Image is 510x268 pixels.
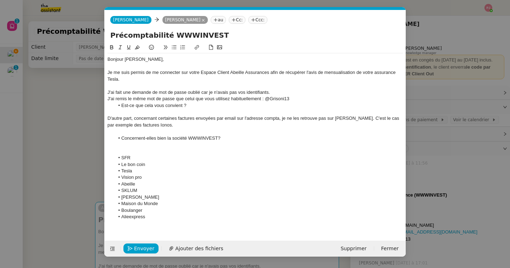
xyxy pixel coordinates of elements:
li: Est-ce que cela vous convient ? [115,102,403,109]
span: Supprimer [340,245,366,253]
span: Envoyer [134,245,154,253]
nz-tag: Cc: [229,16,245,24]
li: SKLUM [115,187,403,194]
input: Subject [110,30,400,41]
button: Ajouter des fichiers [165,243,227,253]
span: Ajouter des fichiers [175,245,223,253]
li: Boulanger [115,207,403,214]
nz-tag: au [211,16,226,24]
div: Bonjour [PERSON_NAME], [107,56,403,63]
span: [PERSON_NAME] [113,17,149,22]
button: Envoyer [123,243,159,253]
div: J'ai fait une demande de mot de passe oublié car je n'avais pas vos identifiants. [107,89,403,96]
li: SFR [115,155,403,161]
li: Vision pro [115,174,403,181]
nz-tag: [PERSON_NAME] [162,16,208,24]
li: Maison du Monde [115,200,403,207]
li: [PERSON_NAME] [115,194,403,200]
li: Tesla [115,168,403,174]
div: J'ai remis le même mot de passe que celui que vous utilisez habituellement : @Grisoni13 [107,96,403,102]
li: Le bon coin [115,161,403,168]
li: Abeille [115,181,403,187]
button: Fermer [377,244,403,254]
span: Fermer [381,245,399,253]
div: Je me suis permis de me connecter sur votre Espace Client Abeille Assurances afin de récupérer l'... [107,69,403,82]
button: Supprimer [336,244,371,254]
li: Concernent-elles bien la société WWWINVEST? [115,135,403,141]
div: D'autre part, concernant certaines factures envoyées par email sur l'adresse compta, je ne les re... [107,115,403,128]
li: Alieexpress [115,214,403,220]
nz-tag: Ccc: [248,16,267,24]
